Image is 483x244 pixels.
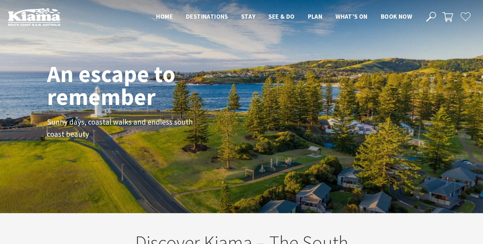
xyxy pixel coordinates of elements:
[308,12,323,20] span: Plan
[241,12,256,20] span: Stay
[47,116,195,140] p: Sunny days, coastal walks and endless south coast beauty
[149,11,419,22] nav: Main Menu
[156,12,173,20] span: Home
[8,8,60,26] img: Kiama Logo
[186,12,228,20] span: Destinations
[47,62,228,108] h1: An escape to remember
[381,12,412,20] span: Book now
[268,12,294,20] span: See & Do
[335,12,368,20] span: What’s On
